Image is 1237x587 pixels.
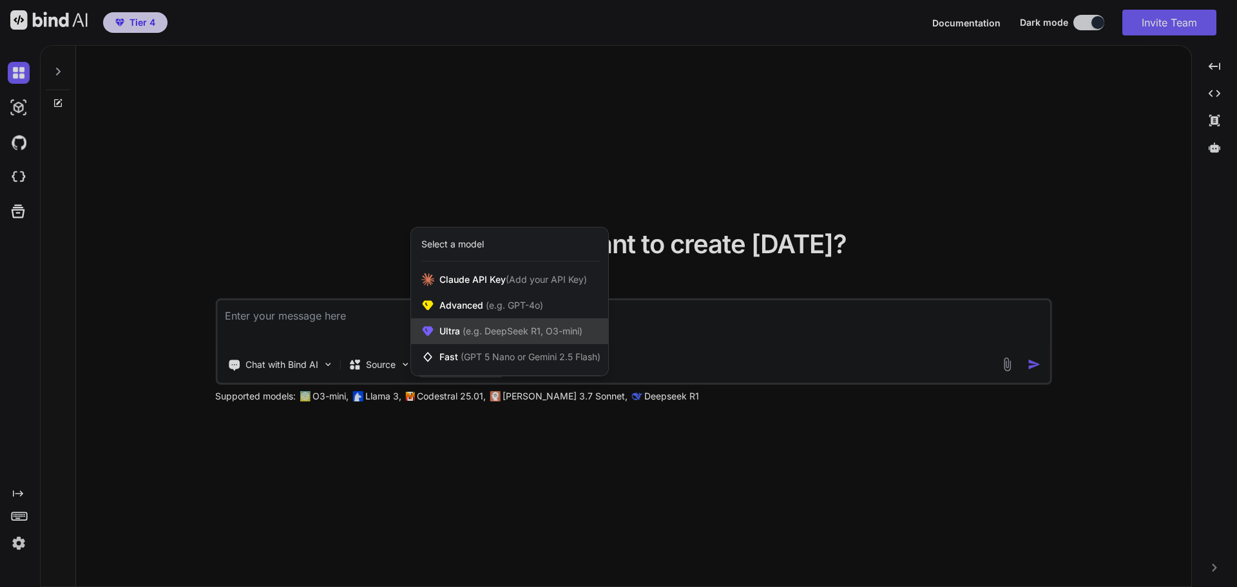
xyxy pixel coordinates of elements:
[439,273,587,286] span: Claude API Key
[506,274,587,285] span: (Add your API Key)
[439,325,582,338] span: Ultra
[439,351,600,363] span: Fast
[483,300,543,311] span: (e.g. GPT-4o)
[421,238,484,251] div: Select a model
[461,351,600,362] span: (GPT 5 Nano or Gemini 2.5 Flash)
[460,325,582,336] span: (e.g. DeepSeek R1, O3-mini)
[439,299,543,312] span: Advanced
